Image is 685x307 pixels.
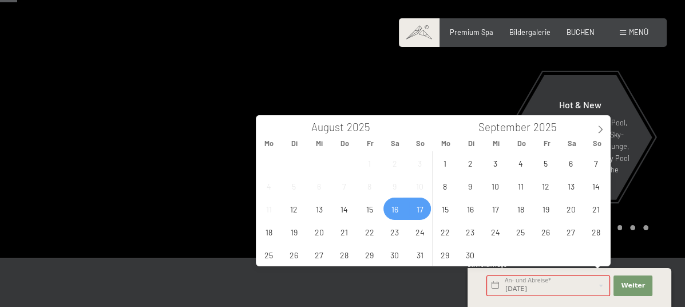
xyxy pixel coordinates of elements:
[613,275,652,296] button: Weiter
[585,198,607,220] span: September 21, 2025
[459,152,481,174] span: September 2, 2025
[333,243,355,266] span: August 28, 2025
[509,140,534,147] span: Do
[459,221,481,243] span: September 23, 2025
[434,175,456,197] span: September 8, 2025
[560,152,582,174] span: September 6, 2025
[332,140,357,147] span: Do
[458,140,484,147] span: Di
[434,243,456,266] span: September 29, 2025
[478,122,530,133] span: September
[308,198,330,220] span: August 13, 2025
[308,175,330,197] span: August 6, 2025
[358,175,381,197] span: August 8, 2025
[560,221,582,243] span: September 27, 2025
[383,152,406,174] span: August 2, 2025
[629,27,648,37] span: Menü
[333,221,355,243] span: August 21, 2025
[508,74,653,200] a: Hot & New Sky Spa mit 23m Infinity Pool, großem Whirlpool und Sky-Sauna, Sauna Outdoor Lounge, ne...
[560,140,585,147] span: Sa
[559,99,601,110] span: Hot & New
[534,198,557,220] span: September 19, 2025
[308,243,330,266] span: August 27, 2025
[383,221,406,243] span: August 23, 2025
[459,198,481,220] span: September 16, 2025
[534,152,557,174] span: September 5, 2025
[409,243,431,266] span: August 31, 2025
[617,225,623,230] div: Carousel Page 6
[459,175,481,197] span: September 9, 2025
[509,152,532,174] span: September 4, 2025
[383,140,408,147] span: Sa
[283,198,305,220] span: August 12, 2025
[433,140,458,147] span: Mo
[621,281,645,290] span: Weiter
[258,243,280,266] span: August 25, 2025
[256,140,282,147] span: Mo
[311,122,344,133] span: August
[258,198,280,220] span: August 11, 2025
[450,27,493,37] a: Premium Spa
[459,243,481,266] span: September 30, 2025
[567,27,595,37] a: BUCHEN
[358,198,381,220] span: August 15, 2025
[484,175,506,197] span: September 10, 2025
[408,140,433,147] span: So
[630,225,635,230] div: Carousel Page 7
[585,221,607,243] span: September 28, 2025
[509,175,532,197] span: September 11, 2025
[409,221,431,243] span: August 24, 2025
[258,221,280,243] span: August 18, 2025
[484,198,506,220] span: September 17, 2025
[333,175,355,197] span: August 7, 2025
[434,221,456,243] span: September 22, 2025
[534,175,557,197] span: September 12, 2025
[358,221,381,243] span: August 22, 2025
[308,221,330,243] span: August 20, 2025
[484,140,509,147] span: Mi
[560,198,582,220] span: September 20, 2025
[307,140,332,147] span: Mi
[534,221,557,243] span: September 26, 2025
[509,27,551,37] a: Bildergalerie
[484,152,506,174] span: September 3, 2025
[409,175,431,197] span: August 10, 2025
[357,140,382,147] span: Fr
[509,221,532,243] span: September 25, 2025
[434,198,456,220] span: September 15, 2025
[282,140,307,147] span: Di
[530,120,568,133] input: Year
[283,175,305,197] span: August 5, 2025
[344,120,382,133] input: Year
[434,152,456,174] span: September 1, 2025
[560,175,582,197] span: September 13, 2025
[283,243,305,266] span: August 26, 2025
[534,140,559,147] span: Fr
[466,285,469,292] span: 1
[409,152,431,174] span: August 3, 2025
[484,221,506,243] span: September 24, 2025
[358,243,381,266] span: August 29, 2025
[383,243,406,266] span: August 30, 2025
[258,175,280,197] span: August 4, 2025
[358,152,381,174] span: August 1, 2025
[383,175,406,197] span: August 9, 2025
[643,225,648,230] div: Carousel Page 8
[509,198,532,220] span: September 18, 2025
[585,140,610,147] span: So
[585,152,607,174] span: September 7, 2025
[283,221,305,243] span: August 19, 2025
[585,175,607,197] span: September 14, 2025
[333,198,355,220] span: August 14, 2025
[232,187,326,199] span: Einwilligung Marketing*
[409,198,431,220] span: August 17, 2025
